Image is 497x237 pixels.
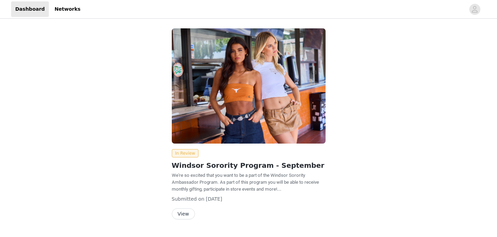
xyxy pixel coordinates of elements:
span: Submitted on [172,196,205,202]
span: In Review [172,149,199,157]
a: View [172,211,195,217]
h2: Windsor Sorority Program - September [172,160,326,171]
button: View [172,208,195,219]
img: Windsor [172,28,326,144]
a: Networks [50,1,85,17]
div: avatar [471,4,478,15]
a: Dashboard [11,1,49,17]
span: [DATE] [206,196,222,202]
span: We're so excited that you want to be a part of the Windsor Sorority Ambassador Program. As part o... [172,173,319,192]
